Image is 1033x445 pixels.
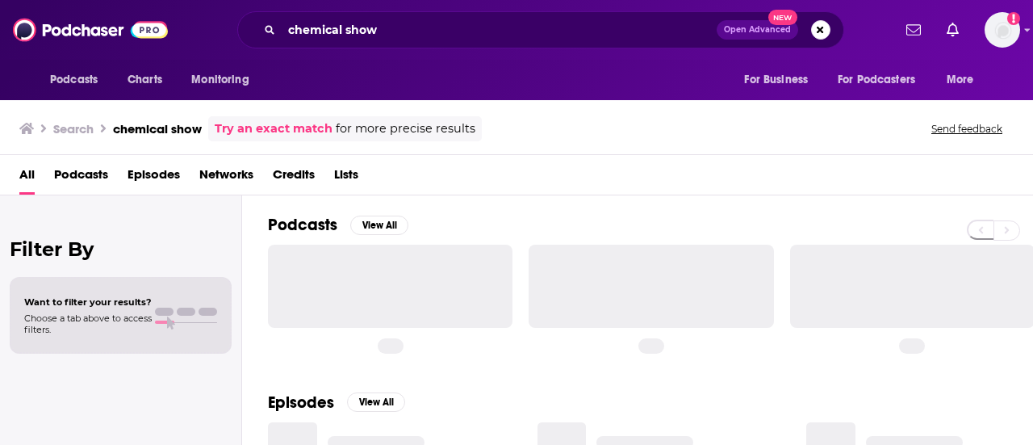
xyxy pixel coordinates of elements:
span: Want to filter your results? [24,296,152,308]
button: Show profile menu [985,12,1020,48]
a: Podcasts [54,162,108,195]
button: View All [347,393,405,412]
a: Networks [199,162,253,195]
a: Show notifications dropdown [900,16,927,44]
div: Search podcasts, credits, & more... [237,11,844,48]
button: Open AdvancedNew [717,20,798,40]
span: Choose a tab above to access filters. [24,313,152,335]
span: New [768,10,797,25]
span: Monitoring [191,69,249,91]
a: Try an exact match [215,120,332,138]
button: open menu [39,65,119,95]
a: PodcastsView All [268,215,408,235]
a: Credits [273,162,315,195]
a: Lists [334,162,358,195]
img: User Profile [985,12,1020,48]
h3: chemical show [113,121,202,136]
h2: Filter By [10,237,232,261]
input: Search podcasts, credits, & more... [282,17,717,43]
span: More [947,69,974,91]
img: Podchaser - Follow, Share and Rate Podcasts [13,15,168,45]
span: Open Advanced [724,26,791,34]
h2: Episodes [268,393,334,413]
button: open menu [827,65,939,95]
button: open menu [935,65,994,95]
a: Show notifications dropdown [940,16,965,44]
h2: Podcasts [268,215,337,235]
a: EpisodesView All [268,393,405,413]
button: open menu [733,65,828,95]
span: for more precise results [336,120,475,138]
svg: Add a profile image [1007,12,1020,25]
a: Charts [117,65,172,95]
span: Charts [128,69,162,91]
span: Logged in as HavasFormulab2b [985,12,1020,48]
h3: Search [53,121,94,136]
button: View All [350,216,408,235]
span: For Podcasters [838,69,915,91]
button: open menu [180,65,270,95]
span: For Business [744,69,808,91]
span: Podcasts [50,69,98,91]
button: Send feedback [926,122,1007,136]
a: All [19,162,35,195]
a: Episodes [128,162,180,195]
